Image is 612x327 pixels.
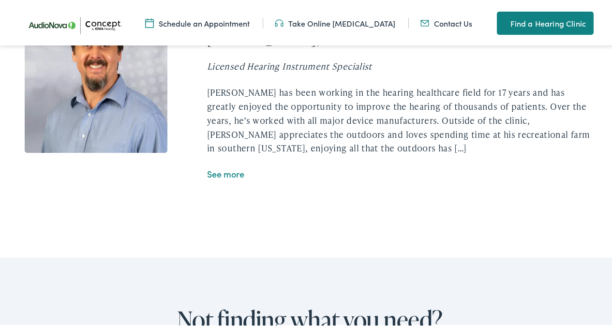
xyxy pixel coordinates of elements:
[145,16,250,27] a: Schedule an Appointment
[145,16,154,27] img: A calendar icon to schedule an appointment at Concept by Iowa Hearing.
[497,15,506,27] img: utility icon
[275,16,395,27] a: Take Online [MEDICAL_DATA]
[275,16,284,27] img: utility icon
[207,166,244,178] a: See more
[497,10,594,33] a: Find a Hearing Clinic
[207,58,372,70] i: Licensed Hearing Instrument Specialist
[25,8,167,150] img: Eric Smargiasso is a hearing instrument specialist at Concept by Iowa Hearing in Ames.
[420,16,429,27] img: utility icon
[207,28,595,45] h2: [PERSON_NAME], NBC-HIS
[420,16,472,27] a: Contact Us
[207,84,595,153] div: [PERSON_NAME] has been working in the hearing healthcare field for 17 years and has greatly enjoy...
